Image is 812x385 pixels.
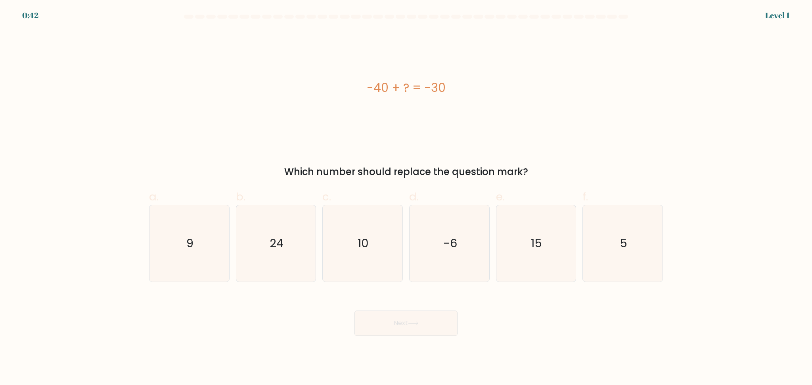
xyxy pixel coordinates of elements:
span: c. [322,189,331,204]
text: 10 [358,235,369,251]
div: 0:42 [22,10,38,21]
text: 9 [186,235,193,251]
div: -40 + ? = -30 [149,79,663,97]
span: b. [236,189,245,204]
span: d. [409,189,419,204]
text: 5 [620,235,627,251]
div: Which number should replace the question mark? [154,165,658,179]
span: a. [149,189,159,204]
button: Next [354,311,458,336]
div: Level 1 [765,10,790,21]
text: -6 [443,235,457,251]
span: f. [582,189,588,204]
text: 24 [270,235,283,251]
text: 15 [531,235,542,251]
span: e. [496,189,505,204]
